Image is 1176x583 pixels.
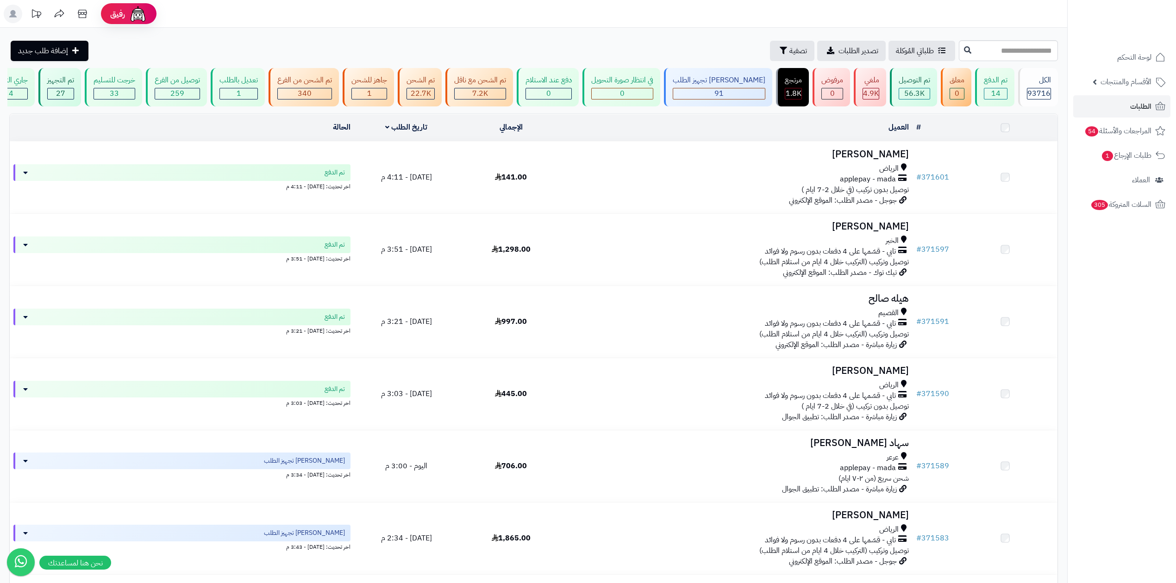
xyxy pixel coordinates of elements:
a: في انتظار صورة التحويل 0 [581,68,662,106]
a: #371589 [916,460,949,471]
span: 305 [1091,200,1108,210]
a: المراجعات والأسئلة54 [1073,120,1170,142]
h3: سهاد [PERSON_NAME] [567,438,909,448]
a: #371590 [916,388,949,399]
span: تيك توك - مصدر الطلب: الموقع الإلكتروني [783,267,897,278]
span: [PERSON_NAME] تجهيز الطلب [264,456,345,465]
div: 0 [950,88,964,99]
div: اخر تحديث: [DATE] - 3:51 م [13,253,350,263]
span: زيارة مباشرة - مصدر الطلب: تطبيق الجوال [782,484,897,495]
span: 4 [9,88,13,99]
span: تابي - قسّمها على 4 دفعات بدون رسوم ولا فوائد [765,391,896,401]
div: 0 [526,88,571,99]
img: ai-face.png [129,5,147,23]
span: تم الدفع [325,312,345,322]
span: طلباتي المُوكلة [896,45,934,56]
a: تصدير الطلبات [817,41,886,61]
span: [DATE] - 4:11 م [381,172,432,183]
span: 93716 [1027,88,1051,99]
span: # [916,316,921,327]
span: 706.00 [495,460,527,471]
span: applepay - mada [840,463,896,473]
span: تم الدفع [325,240,345,249]
div: اخر تحديث: [DATE] - 3:03 م [13,397,350,407]
a: تم التجهيز 27 [37,68,83,106]
span: توصيل بدون تركيب (في خلال 2-7 ايام ) [801,401,909,412]
span: المراجعات والأسئلة [1084,124,1151,137]
span: 91 [714,88,724,99]
span: [PERSON_NAME] تجهيز الطلب [264,528,345,538]
span: توصيل وتركيب (التركيب خلال 4 ايام من استلام الطلب) [759,329,909,340]
a: الحالة [333,122,350,133]
div: مرتجع [785,75,802,86]
div: تم التوصيل [899,75,930,86]
span: # [916,460,921,471]
span: طلبات الإرجاع [1101,149,1151,162]
a: طلباتي المُوكلة [888,41,955,61]
span: تصفية [789,45,807,56]
div: تم الدفع [984,75,1007,86]
div: 27 [48,88,74,99]
div: 1 [352,88,387,99]
span: 997.00 [495,316,527,327]
div: ملغي [863,75,879,86]
div: الكل [1027,75,1051,86]
a: تم الشحن من الفرع 340 [267,68,341,106]
div: خرجت للتسليم [94,75,135,86]
div: تم الشحن من الفرع [277,75,332,86]
span: رفيق [110,8,125,19]
span: جوجل - مصدر الطلب: الموقع الإلكتروني [789,195,897,206]
a: الطلبات [1073,95,1170,118]
span: زيارة مباشرة - مصدر الطلب: الموقع الإلكتروني [776,339,897,350]
a: إضافة طلب جديد [11,41,88,61]
span: 4.9K [863,88,879,99]
div: 259 [155,88,200,99]
span: 141.00 [495,172,527,183]
div: [PERSON_NAME] تجهيز الطلب [673,75,765,86]
span: 27 [56,88,65,99]
span: 1.8K [786,88,801,99]
span: توصيل بدون تركيب (في خلال 2-7 ايام ) [801,184,909,195]
a: #371591 [916,316,949,327]
div: تم التجهيز [47,75,74,86]
a: تم الشحن مع ناقل 7.2K [444,68,515,106]
a: خرجت للتسليم 33 [83,68,144,106]
span: توصيل وتركيب (التركيب خلال 4 ايام من استلام الطلب) [759,545,909,556]
span: الرياض [879,380,899,391]
div: اخر تحديث: [DATE] - 4:11 م [13,181,350,191]
span: الأقسام والمنتجات [1101,75,1151,88]
button: تصفية [770,41,814,61]
span: عرعر [887,452,899,463]
a: العملاء [1073,169,1170,191]
span: # [916,172,921,183]
div: 56322 [899,88,930,99]
div: جاهز للشحن [351,75,387,86]
div: معلق [950,75,964,86]
div: 22660 [407,88,434,99]
span: # [916,388,921,399]
a: تاريخ الطلب [385,122,427,133]
a: السلات المتروكة305 [1073,193,1170,216]
a: مرفوض 0 [811,68,852,106]
span: 445.00 [495,388,527,399]
div: اخر تحديث: [DATE] - 3:21 م [13,325,350,335]
span: 56.3K [904,88,925,99]
div: 340 [278,88,332,99]
div: اخر تحديث: [DATE] - 3:43 م [13,541,350,551]
div: 7223 [455,88,506,99]
span: 54 [1085,126,1098,136]
span: تم الدفع [325,385,345,394]
span: [DATE] - 3:21 م [381,316,432,327]
a: الكل93716 [1016,68,1060,106]
span: applepay - mada [840,174,896,185]
a: لوحة التحكم [1073,46,1170,68]
span: الرياض [879,163,899,174]
div: 14 [984,88,1007,99]
span: [DATE] - 3:51 م [381,244,432,255]
div: دفع عند الاستلام [525,75,572,86]
span: لوحة التحكم [1117,51,1151,64]
span: تابي - قسّمها على 4 دفعات بدون رسوم ولا فوائد [765,535,896,546]
span: توصيل وتركيب (التركيب خلال 4 ايام من استلام الطلب) [759,256,909,267]
h3: [PERSON_NAME] [567,221,909,232]
div: 4945 [863,88,879,99]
